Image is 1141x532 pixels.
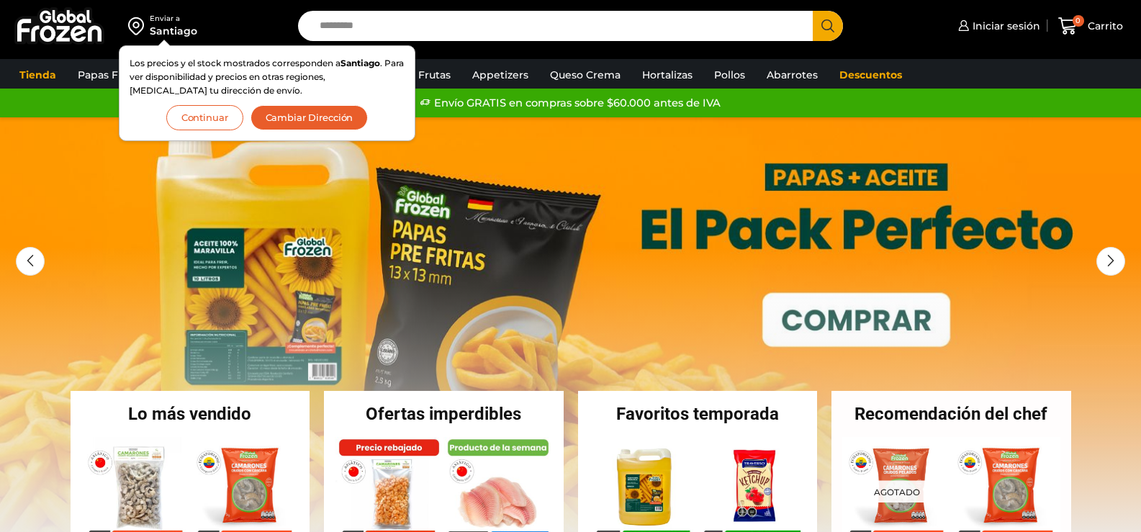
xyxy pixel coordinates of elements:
span: Carrito [1084,19,1123,33]
button: Continuar [166,105,243,130]
h2: Lo más vendido [71,405,310,423]
a: Hortalizas [635,61,700,89]
strong: Santiago [341,58,380,68]
a: Pollos [707,61,752,89]
span: Iniciar sesión [969,19,1040,33]
h2: Recomendación del chef [831,405,1071,423]
a: 0 Carrito [1055,9,1127,43]
div: Next slide [1096,247,1125,276]
p: Los precios y el stock mostrados corresponden a . Para ver disponibilidad y precios en otras regi... [130,56,405,98]
button: Cambiar Dirección [251,105,369,130]
div: Enviar a [150,14,197,24]
h2: Ofertas imperdibles [324,405,564,423]
p: Agotado [864,480,930,502]
span: 0 [1073,15,1084,27]
h2: Favoritos temporada [578,405,818,423]
a: Abarrotes [759,61,825,89]
button: Search button [813,11,843,41]
a: Papas Fritas [71,61,148,89]
a: Descuentos [832,61,909,89]
div: Previous slide [16,247,45,276]
a: Iniciar sesión [955,12,1040,40]
div: Santiago [150,24,197,38]
img: address-field-icon.svg [128,14,150,38]
a: Tienda [12,61,63,89]
a: Appetizers [465,61,536,89]
a: Queso Crema [543,61,628,89]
